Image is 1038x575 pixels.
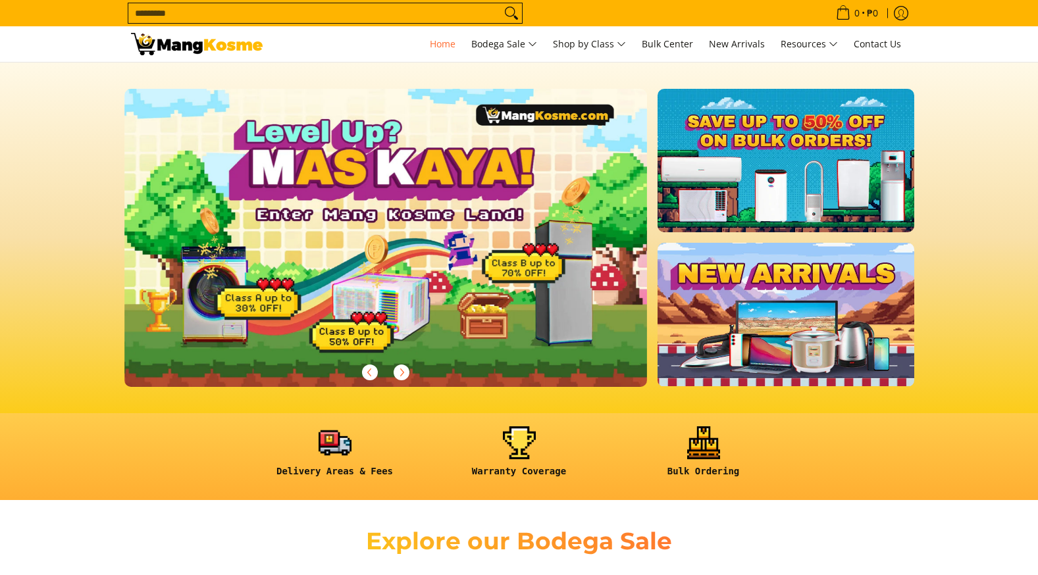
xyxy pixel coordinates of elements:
h2: Explore our Bodega Sale [328,526,710,556]
button: Search [501,3,522,23]
img: Mang Kosme: Your Home Appliances Warehouse Sale Partner! [131,33,263,55]
span: ₱0 [865,9,880,18]
span: Bulk Center [642,37,693,50]
span: Bodega Sale [471,36,537,53]
a: Shop by Class [546,26,633,62]
span: • [832,6,882,20]
a: <h6><strong>Delivery Areas & Fees</strong></h6> [249,426,421,488]
button: Previous [355,358,384,387]
a: Bodega Sale [465,26,544,62]
span: Contact Us [854,37,901,50]
nav: Main Menu [276,26,908,62]
a: <h6><strong>Bulk Ordering</strong></h6> [618,426,789,488]
button: Next [387,358,416,387]
a: Contact Us [847,26,908,62]
span: New Arrivals [709,37,765,50]
span: 0 [852,9,862,18]
a: Bulk Center [635,26,700,62]
a: New Arrivals [702,26,771,62]
span: Home [430,37,455,50]
a: Resources [774,26,844,62]
span: Shop by Class [553,36,626,53]
span: Resources [781,36,838,53]
img: Gaming desktop banner [124,89,648,387]
a: <h6><strong>Warranty Coverage</strong></h6> [434,426,605,488]
a: Home [423,26,462,62]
